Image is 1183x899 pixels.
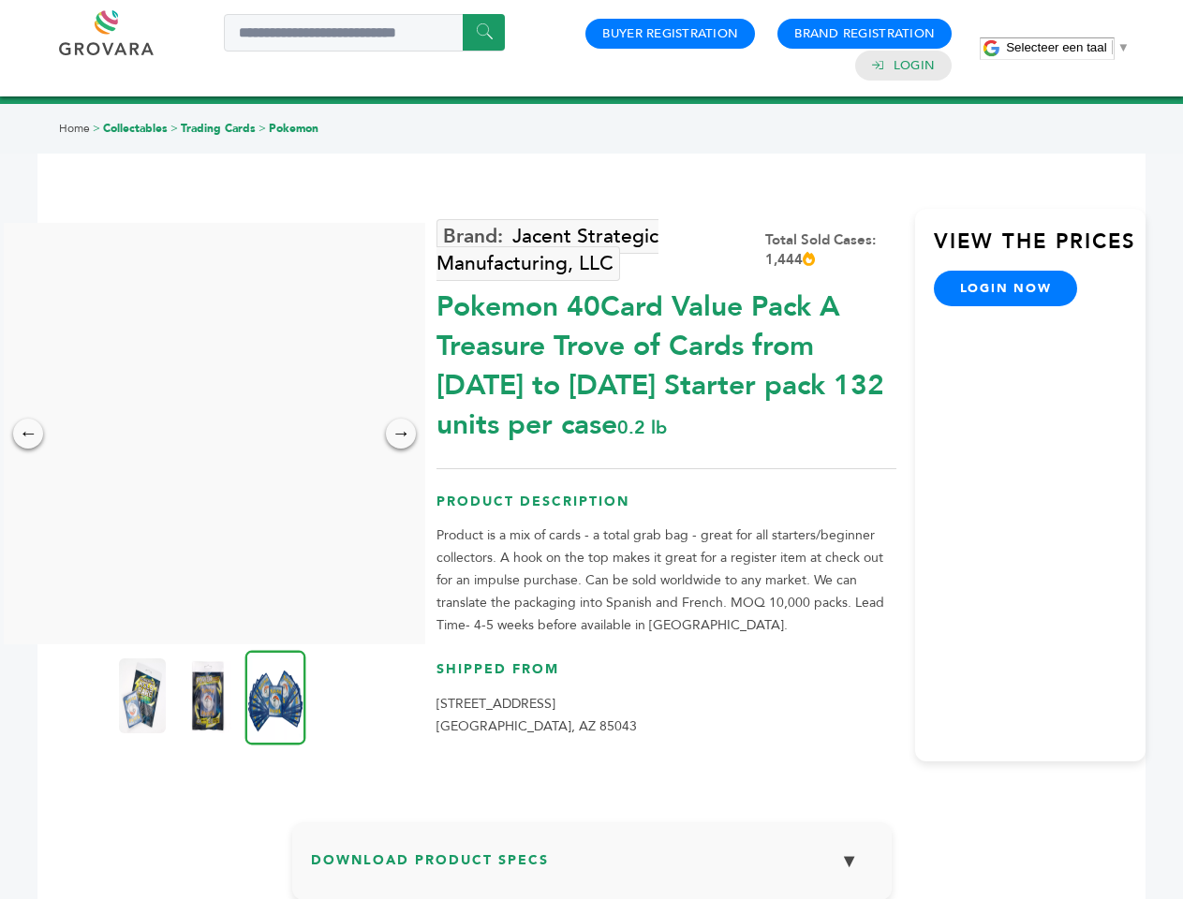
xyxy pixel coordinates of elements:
[436,219,658,281] a: Jacent Strategic Manufacturing, LLC
[13,419,43,449] div: ←
[1112,40,1113,54] span: ​
[617,415,667,440] span: 0.2 lb
[181,121,256,136] a: Trading Cards
[103,121,168,136] a: Collectables
[119,658,166,733] img: Pokemon 40-Card Value Pack – A Treasure Trove of Cards from 1996 to 2024 - Starter pack! 132 unit...
[259,121,266,136] span: >
[436,493,896,525] h3: Product Description
[185,658,231,733] img: Pokemon 40-Card Value Pack – A Treasure Trove of Cards from 1996 to 2024 - Starter pack! 132 unit...
[386,419,416,449] div: →
[436,278,896,445] div: Pokemon 40Card Value Pack A Treasure Trove of Cards from [DATE] to [DATE] Starter pack 132 units ...
[224,14,505,52] input: Search a product or brand...
[934,271,1078,306] a: login now
[436,524,896,637] p: Product is a mix of cards - a total grab bag - great for all starters/beginner collectors. A hook...
[1006,40,1106,54] span: Selecteer een taal
[894,57,935,74] a: Login
[1006,40,1130,54] a: Selecteer een taal​
[1117,40,1130,54] span: ▼
[436,693,896,738] p: [STREET_ADDRESS] [GEOGRAPHIC_DATA], AZ 85043
[311,841,873,895] h3: Download Product Specs
[269,121,318,136] a: Pokemon
[245,650,306,744] img: Pokemon 40-Card Value Pack – A Treasure Trove of Cards from 1996 to 2024 - Starter pack! 132 unit...
[170,121,178,136] span: >
[765,230,896,270] div: Total Sold Cases: 1,444
[826,841,873,881] button: ▼
[602,25,738,42] a: Buyer Registration
[934,228,1146,271] h3: View the Prices
[794,25,935,42] a: Brand Registration
[93,121,100,136] span: >
[436,660,896,693] h3: Shipped From
[59,121,90,136] a: Home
